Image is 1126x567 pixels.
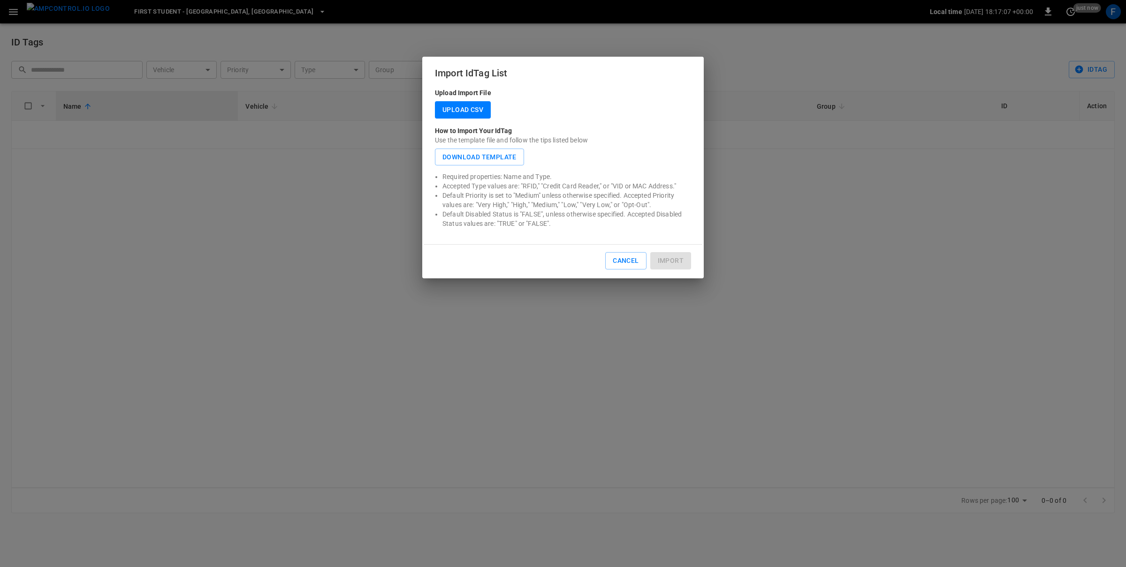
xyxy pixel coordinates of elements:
[442,209,691,228] p: Default Disabled Status is "FALSE", unless otherwise specified. Accepted Disabled Status values a...
[605,252,646,269] button: Cancel
[442,172,691,181] p: Required properties: Name and Type.
[435,135,691,145] p: Use the template file and follow the tips listed below
[435,88,691,97] p: Upload Import File
[442,191,691,209] p: Default Priority is set to "Medium" unless otherwise specified. Accepted Priority values are: "Ve...
[435,101,491,119] label: Upload CSV
[424,58,702,88] h2: Import IdTag List
[435,126,691,135] p: How to Import Your IdTag
[435,149,524,166] button: Download Template
[442,181,691,191] p: Accepted Type values are: "RFID," "Credit Card Reader," or "VID or MAC Address."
